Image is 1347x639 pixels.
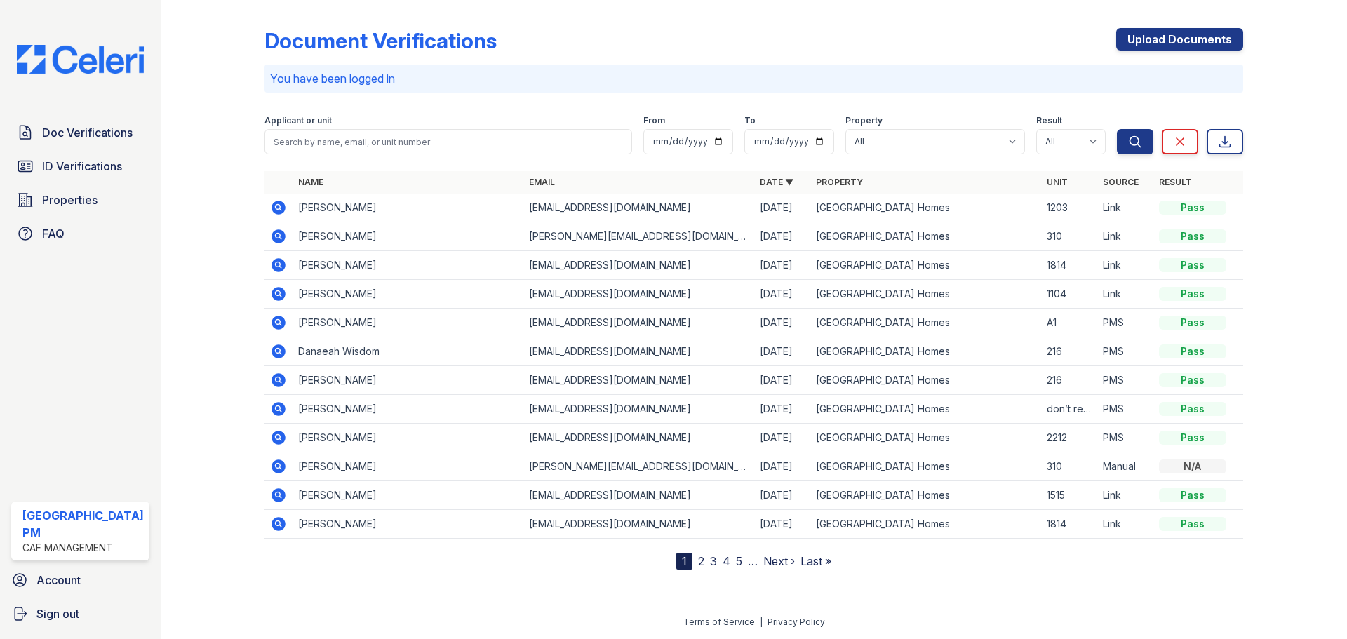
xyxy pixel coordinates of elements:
[1159,201,1226,215] div: Pass
[1159,488,1226,502] div: Pass
[1159,373,1226,387] div: Pass
[748,553,758,570] span: …
[523,395,754,424] td: [EMAIL_ADDRESS][DOMAIN_NAME]
[754,452,810,481] td: [DATE]
[1041,194,1097,222] td: 1203
[1097,481,1153,510] td: Link
[1041,395,1097,424] td: don’t remember
[754,194,810,222] td: [DATE]
[1041,309,1097,337] td: A1
[1097,395,1153,424] td: PMS
[760,177,793,187] a: Date ▼
[810,395,1041,424] td: [GEOGRAPHIC_DATA] Homes
[1103,177,1139,187] a: Source
[1159,459,1226,473] div: N/A
[1097,194,1153,222] td: Link
[816,177,863,187] a: Property
[763,554,795,568] a: Next ›
[710,554,717,568] a: 3
[1097,452,1153,481] td: Manual
[736,554,742,568] a: 5
[1159,258,1226,272] div: Pass
[293,251,523,280] td: [PERSON_NAME]
[11,152,149,180] a: ID Verifications
[523,510,754,539] td: [EMAIL_ADDRESS][DOMAIN_NAME]
[1097,366,1153,395] td: PMS
[523,366,754,395] td: [EMAIL_ADDRESS][DOMAIN_NAME]
[1036,115,1062,126] label: Result
[810,510,1041,539] td: [GEOGRAPHIC_DATA] Homes
[293,337,523,366] td: Danaeah Wisdom
[11,119,149,147] a: Doc Verifications
[1041,510,1097,539] td: 1814
[1159,344,1226,358] div: Pass
[523,309,754,337] td: [EMAIL_ADDRESS][DOMAIN_NAME]
[42,191,98,208] span: Properties
[11,186,149,214] a: Properties
[754,395,810,424] td: [DATE]
[1097,309,1153,337] td: PMS
[293,424,523,452] td: [PERSON_NAME]
[754,222,810,251] td: [DATE]
[6,566,155,594] a: Account
[293,309,523,337] td: [PERSON_NAME]
[1097,251,1153,280] td: Link
[293,510,523,539] td: [PERSON_NAME]
[523,452,754,481] td: [PERSON_NAME][EMAIL_ADDRESS][DOMAIN_NAME]
[293,194,523,222] td: [PERSON_NAME]
[1097,337,1153,366] td: PMS
[754,366,810,395] td: [DATE]
[810,366,1041,395] td: [GEOGRAPHIC_DATA] Homes
[1097,280,1153,309] td: Link
[6,45,155,74] img: CE_Logo_Blue-a8612792a0a2168367f1c8372b55b34899dd931a85d93a1a3d3e32e68fde9ad4.png
[293,222,523,251] td: [PERSON_NAME]
[754,337,810,366] td: [DATE]
[6,600,155,628] a: Sign out
[293,366,523,395] td: [PERSON_NAME]
[293,481,523,510] td: [PERSON_NAME]
[264,129,632,154] input: Search by name, email, or unit number
[36,605,79,622] span: Sign out
[293,452,523,481] td: [PERSON_NAME]
[11,220,149,248] a: FAQ
[1097,510,1153,539] td: Link
[523,222,754,251] td: [PERSON_NAME][EMAIL_ADDRESS][DOMAIN_NAME]
[264,115,332,126] label: Applicant or unit
[1097,222,1153,251] td: Link
[1047,177,1068,187] a: Unit
[1159,402,1226,416] div: Pass
[810,452,1041,481] td: [GEOGRAPHIC_DATA] Homes
[264,28,497,53] div: Document Verifications
[523,280,754,309] td: [EMAIL_ADDRESS][DOMAIN_NAME]
[1159,229,1226,243] div: Pass
[523,194,754,222] td: [EMAIL_ADDRESS][DOMAIN_NAME]
[1041,251,1097,280] td: 1814
[810,424,1041,452] td: [GEOGRAPHIC_DATA] Homes
[754,510,810,539] td: [DATE]
[1159,287,1226,301] div: Pass
[1159,517,1226,531] div: Pass
[1041,452,1097,481] td: 310
[760,617,763,627] div: |
[810,222,1041,251] td: [GEOGRAPHIC_DATA] Homes
[1041,222,1097,251] td: 310
[523,337,754,366] td: [EMAIL_ADDRESS][DOMAIN_NAME]
[1041,424,1097,452] td: 2212
[754,424,810,452] td: [DATE]
[293,280,523,309] td: [PERSON_NAME]
[529,177,555,187] a: Email
[754,280,810,309] td: [DATE]
[1116,28,1243,51] a: Upload Documents
[1159,177,1192,187] a: Result
[298,177,323,187] a: Name
[810,481,1041,510] td: [GEOGRAPHIC_DATA] Homes
[42,225,65,242] span: FAQ
[810,194,1041,222] td: [GEOGRAPHIC_DATA] Homes
[270,70,1238,87] p: You have been logged in
[676,553,692,570] div: 1
[523,251,754,280] td: [EMAIL_ADDRESS][DOMAIN_NAME]
[800,554,831,568] a: Last »
[1159,316,1226,330] div: Pass
[1041,366,1097,395] td: 216
[1041,481,1097,510] td: 1515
